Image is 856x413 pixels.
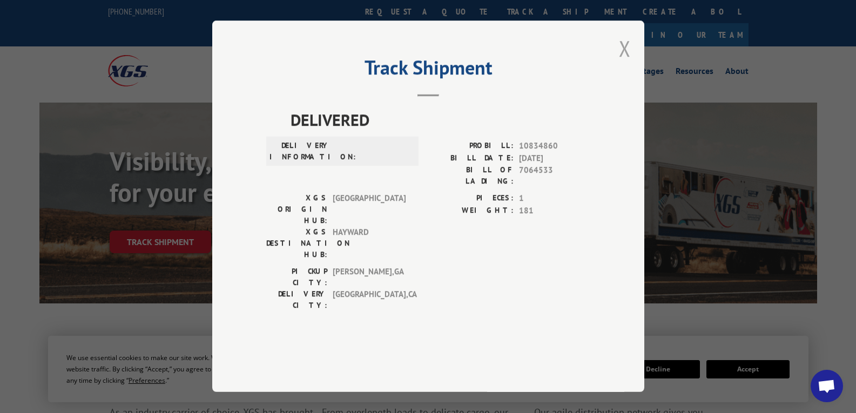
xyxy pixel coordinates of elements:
[333,266,406,289] span: [PERSON_NAME] , GA
[428,152,514,165] label: BILL DATE:
[291,108,590,132] span: DELIVERED
[519,140,590,153] span: 10834860
[519,165,590,187] span: 7064533
[619,34,631,63] button: Close modal
[811,370,843,402] div: Open chat
[428,193,514,205] label: PIECES:
[266,193,327,227] label: XGS ORIGIN HUB:
[428,205,514,217] label: WEIGHT:
[333,289,406,312] span: [GEOGRAPHIC_DATA] , CA
[519,193,590,205] span: 1
[266,227,327,261] label: XGS DESTINATION HUB:
[428,140,514,153] label: PROBILL:
[269,140,331,163] label: DELIVERY INFORMATION:
[333,227,406,261] span: HAYWARD
[428,165,514,187] label: BILL OF LADING:
[519,205,590,217] span: 181
[266,266,327,289] label: PICKUP CITY:
[333,193,406,227] span: [GEOGRAPHIC_DATA]
[266,60,590,80] h2: Track Shipment
[266,289,327,312] label: DELIVERY CITY:
[519,152,590,165] span: [DATE]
